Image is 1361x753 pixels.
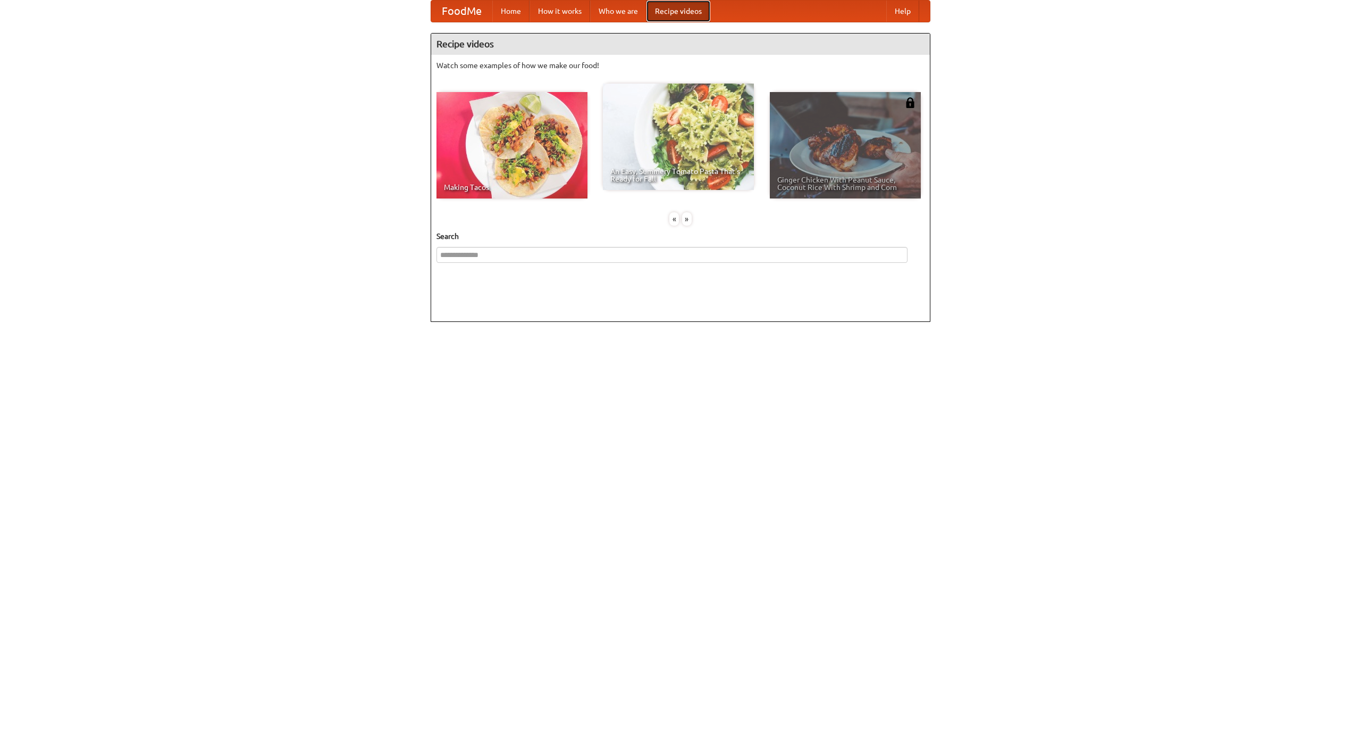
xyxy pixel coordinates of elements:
h5: Search [436,231,925,242]
h4: Recipe videos [431,34,930,55]
a: Help [886,1,919,22]
a: How it works [530,1,590,22]
div: « [669,212,679,226]
span: An Easy, Summery Tomato Pasta That's Ready for Fall [610,168,746,183]
a: Recipe videos [646,1,710,22]
p: Watch some examples of how we make our food! [436,60,925,71]
div: » [682,212,692,226]
img: 483408.png [905,97,915,108]
span: Making Tacos [444,184,580,191]
a: Who we are [590,1,646,22]
a: Home [492,1,530,22]
a: An Easy, Summery Tomato Pasta That's Ready for Fall [603,84,754,190]
a: Making Tacos [436,92,587,198]
a: FoodMe [431,1,492,22]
